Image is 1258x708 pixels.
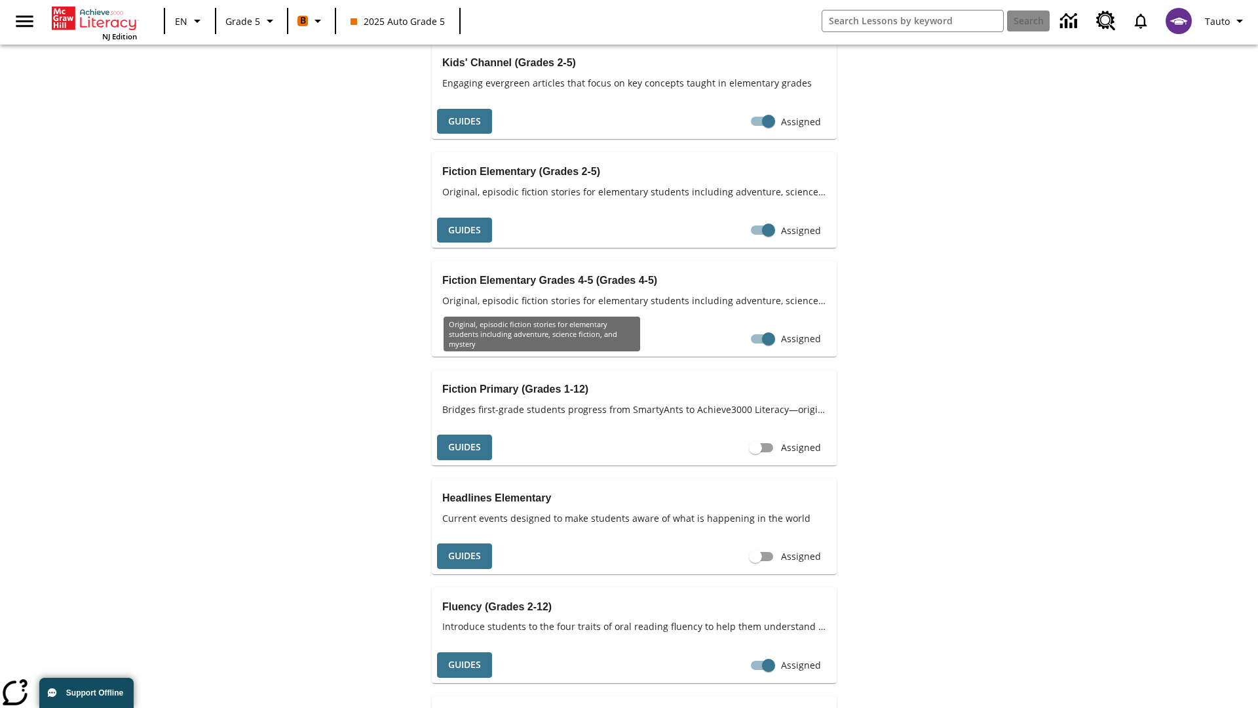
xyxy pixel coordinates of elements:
span: Assigned [781,115,821,128]
h3: Kids' Channel (Grades 2-5) [442,54,826,72]
h3: Fiction Primary (Grades 1-12) [442,380,826,399]
h3: Fluency (Grades 2-12) [442,598,826,616]
span: Assigned [781,224,821,237]
span: Tauto [1205,14,1230,28]
button: Boost Class color is orange. Change class color [292,9,331,33]
div: Original, episodic fiction stories for elementary students including adventure, science fiction, ... [444,317,640,351]
button: Guides [437,543,492,569]
button: Profile/Settings [1200,9,1253,33]
span: Bridges first-grade students progress from SmartyAnts to Achieve3000 Literacy—original, episodic ... [442,403,826,416]
span: Grade 5 [225,14,260,28]
img: avatar image [1166,8,1192,34]
div: Home [52,4,137,41]
span: Original, episodic fiction stories for elementary students including adventure, science fiction, ... [442,294,826,307]
h3: Fiction Elementary Grades 4-5 (Grades 4-5) [442,271,826,290]
button: Guides [437,652,492,678]
a: Data Center [1052,3,1088,39]
button: Guides [437,109,492,134]
a: Notifications [1124,4,1158,38]
h3: Headlines Elementary [442,489,826,507]
span: EN [175,14,187,28]
button: Language: EN, Select a language [169,9,211,33]
span: Assigned [781,549,821,563]
span: Assigned [781,441,821,454]
span: Assigned [781,658,821,672]
button: Guides [437,435,492,460]
a: Home [52,5,137,31]
a: Resource Center, Will open in new tab [1088,3,1124,39]
button: Support Offline [39,678,134,708]
span: B [300,12,306,29]
h3: Fiction Elementary (Grades 2-5) [442,163,826,181]
span: Current events designed to make students aware of what is happening in the world [442,511,826,525]
span: NJ Edition [102,31,137,41]
input: search field [822,10,1003,31]
button: Grade: Grade 5, Select a grade [220,9,283,33]
span: Assigned [781,332,821,345]
span: Engaging evergreen articles that focus on key concepts taught in elementary grades [442,76,826,90]
button: Open side menu [5,2,44,41]
button: Guides [437,218,492,243]
button: Select a new avatar [1158,4,1200,38]
span: 2025 Auto Grade 5 [351,14,445,28]
span: Original, episodic fiction stories for elementary students including adventure, science fiction, ... [442,185,826,199]
span: Support Offline [66,688,123,698]
span: Introduce students to the four traits of oral reading fluency to help them understand how fluent ... [442,619,826,633]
